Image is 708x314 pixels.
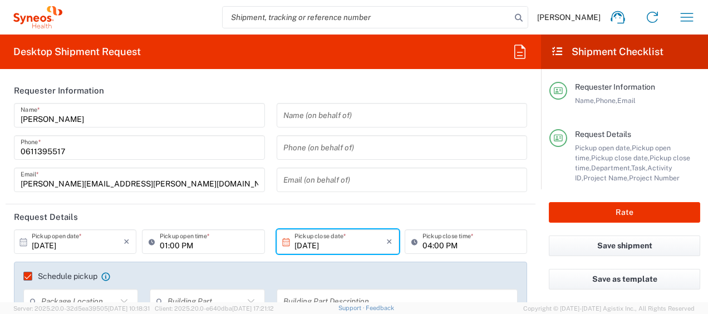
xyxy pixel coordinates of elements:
[631,164,647,172] span: Task,
[386,233,392,251] i: ×
[575,144,632,152] span: Pickup open date,
[338,305,366,311] a: Support
[591,164,631,172] span: Department,
[13,305,150,312] span: Server: 2025.20.0-32d5ea39505
[124,233,130,251] i: ×
[596,96,617,105] span: Phone,
[549,202,700,223] button: Rate
[549,269,700,290] button: Save as template
[14,212,78,223] h2: Request Details
[591,154,650,162] span: Pickup close date,
[155,305,274,312] span: Client: 2025.20.0-e640dba
[575,82,655,91] span: Requester Information
[232,305,274,312] span: [DATE] 17:21:12
[223,7,511,28] input: Shipment, tracking or reference number
[523,303,695,313] span: Copyright © [DATE]-[DATE] Agistix Inc., All Rights Reserved
[551,45,663,58] h2: Shipment Checklist
[366,305,394,311] a: Feedback
[549,235,700,256] button: Save shipment
[537,12,601,22] span: [PERSON_NAME]
[13,45,141,58] h2: Desktop Shipment Request
[583,174,629,182] span: Project Name,
[14,85,104,96] h2: Requester Information
[575,130,631,139] span: Request Details
[629,174,680,182] span: Project Number
[23,272,97,281] label: Schedule pickup
[617,96,636,105] span: Email
[108,305,150,312] span: [DATE] 10:18:31
[575,96,596,105] span: Name,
